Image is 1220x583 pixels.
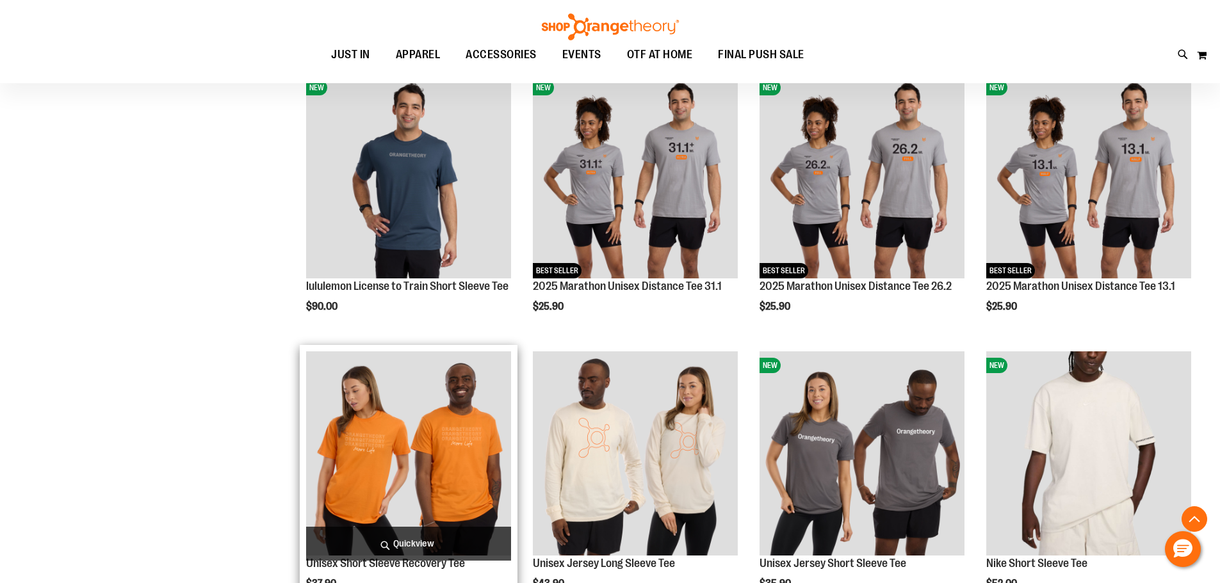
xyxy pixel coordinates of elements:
[760,74,964,280] a: 2025 Marathon Unisex Distance Tee 26.2NEWBEST SELLER
[533,263,582,278] span: BEST SELLER
[318,40,383,70] a: JUST IN
[306,351,511,556] img: Unisex Short Sleeve Recovery Tee
[760,80,781,95] span: NEW
[760,74,964,278] img: 2025 Marathon Unisex Distance Tee 26.2
[760,280,952,292] a: 2025 Marathon Unisex Distance Tee 26.2
[760,351,964,558] a: Unisex Jersey Short Sleeve TeeNEW
[549,40,614,70] a: EVENTS
[533,351,738,556] img: Unisex Jersey Long Sleeve Tee
[760,301,792,312] span: $25.90
[533,301,565,312] span: $25.90
[306,80,327,95] span: NEW
[533,74,738,280] a: 2025 Marathon Unisex Distance Tee 31.1NEWBEST SELLER
[306,557,465,570] a: Unisex Short Sleeve Recovery Tee
[306,280,508,292] a: lululemon License to Train Short Sleeve Tee
[718,40,804,69] span: FINAL PUSH SALE
[986,351,1191,558] a: Nike Short Sleeve TeeNEW
[614,40,706,70] a: OTF AT HOME
[1165,531,1201,567] button: Hello, have a question? Let’s chat.
[306,527,511,561] a: Quickview
[760,557,906,570] a: Unisex Jersey Short Sleeve Tee
[533,351,738,558] a: Unisex Jersey Long Sleeve Tee
[466,40,537,69] span: ACCESSORIES
[526,67,744,345] div: product
[306,74,511,278] img: lululemon License to Train Short Sleeve Tee
[533,80,554,95] span: NEW
[300,67,517,345] div: product
[627,40,693,69] span: OTF AT HOME
[705,40,817,70] a: FINAL PUSH SALE
[986,74,1191,280] a: 2025 Marathon Unisex Distance Tee 13.1NEWBEST SELLER
[562,40,601,69] span: EVENTS
[980,67,1198,345] div: product
[986,351,1191,556] img: Nike Short Sleeve Tee
[986,80,1007,95] span: NEW
[453,40,549,70] a: ACCESSORIES
[533,74,738,278] img: 2025 Marathon Unisex Distance Tee 31.1
[760,358,781,373] span: NEW
[540,13,681,40] img: Shop Orangetheory
[533,557,675,570] a: Unisex Jersey Long Sleeve Tee
[986,74,1191,278] img: 2025 Marathon Unisex Distance Tee 13.1
[1182,506,1207,532] button: Back To Top
[306,301,339,312] span: $90.00
[986,557,1087,570] a: Nike Short Sleeve Tee
[306,74,511,280] a: lululemon License to Train Short Sleeve TeeNEW
[760,263,808,278] span: BEST SELLER
[753,67,971,345] div: product
[396,40,441,69] span: APPAREL
[986,301,1019,312] span: $25.90
[383,40,453,69] a: APPAREL
[986,358,1007,373] span: NEW
[760,351,964,556] img: Unisex Jersey Short Sleeve Tee
[986,280,1175,292] a: 2025 Marathon Unisex Distance Tee 13.1
[306,351,511,558] a: Unisex Short Sleeve Recovery Tee
[331,40,370,69] span: JUST IN
[533,280,722,292] a: 2025 Marathon Unisex Distance Tee 31.1
[986,263,1035,278] span: BEST SELLER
